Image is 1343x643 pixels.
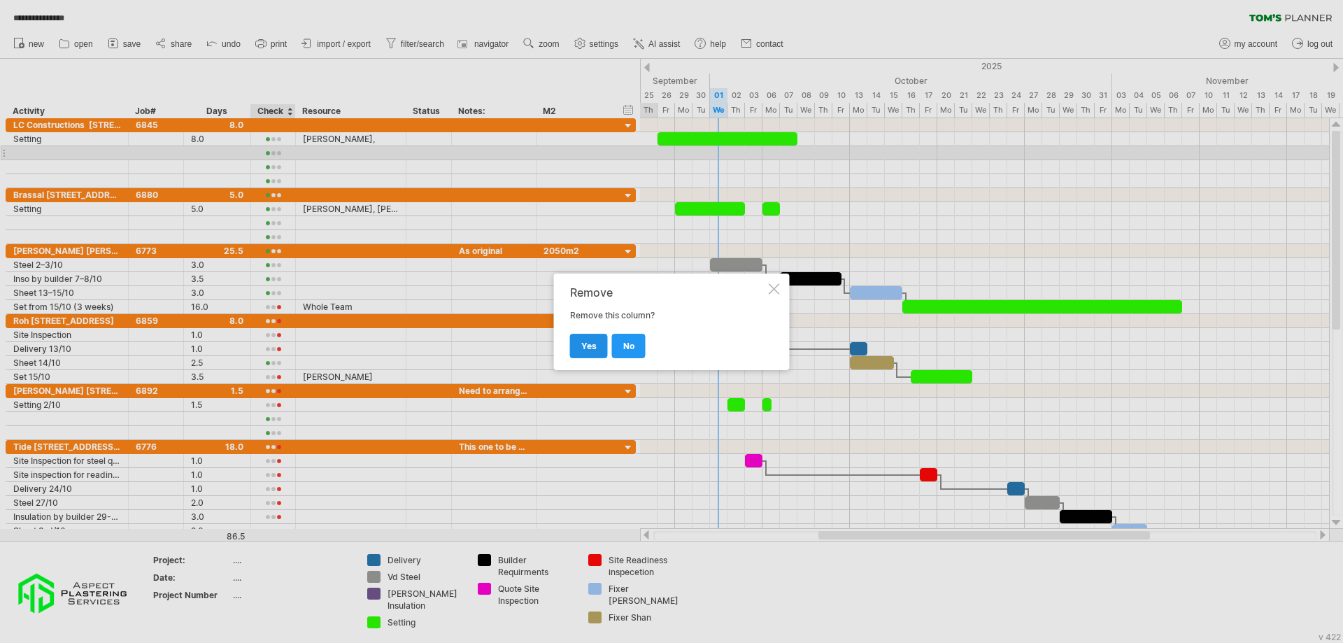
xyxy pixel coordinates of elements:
a: no [612,334,646,358]
div: Remove this column? [570,286,766,358]
a: yes [570,334,608,358]
span: no [623,341,634,351]
div: Remove [570,286,766,299]
span: yes [581,341,597,351]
